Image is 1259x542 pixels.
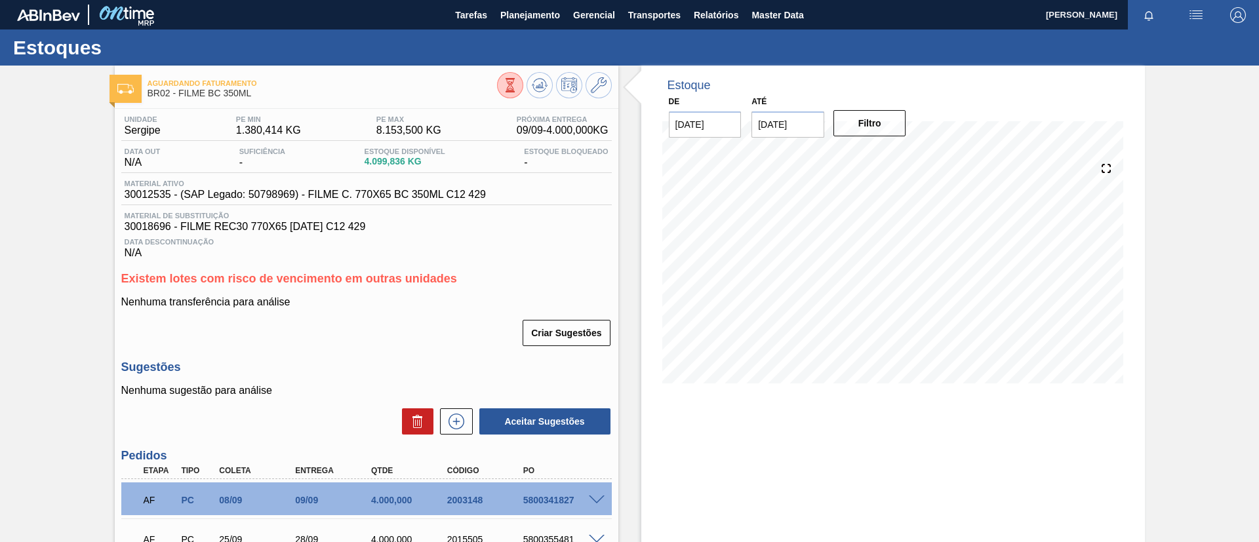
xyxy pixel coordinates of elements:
div: Código [444,466,529,475]
img: TNhmsLtSVTkK8tSr43FrP2fwEKptu5GPRR3wAAAABJRU5ErkJggg== [17,9,80,21]
button: Criar Sugestões [523,320,610,346]
span: Master Data [751,7,803,23]
div: Qtde [368,466,453,475]
span: Existem lotes com risco de vencimento em outras unidades [121,272,457,285]
div: Aceitar Sugestões [473,407,612,436]
h1: Estoques [13,40,246,55]
div: - [236,147,289,168]
button: Filtro [833,110,906,136]
span: PE MIN [236,115,301,123]
h3: Pedidos [121,449,612,463]
div: 2003148 [444,495,529,505]
p: Nenhuma sugestão para análise [121,385,612,397]
div: Tipo [178,466,217,475]
div: Aguardando Faturamento [140,486,180,514]
span: BR02 - FILME BC 350ML [148,88,497,98]
span: Relatórios [694,7,738,23]
span: Material de Substituição [125,212,609,220]
input: dd/mm/yyyy [669,111,742,138]
div: 08/09/2025 [216,495,301,505]
div: Estoque [668,79,711,92]
div: Pedido de Compra [178,495,217,505]
div: 09/09/2025 [292,495,377,505]
span: Aguardando Faturamento [148,79,497,87]
span: Data out [125,147,161,155]
button: Programar Estoque [556,72,582,98]
img: Logout [1230,7,1246,23]
p: AF [144,495,176,505]
span: Gerencial [573,7,615,23]
button: Ir ao Master Data / Geral [586,72,612,98]
div: Criar Sugestões [524,319,611,347]
span: Transportes [628,7,681,23]
div: N/A [121,147,164,168]
span: Material ativo [125,180,486,187]
div: N/A [121,233,612,259]
div: PO [520,466,605,475]
span: 1.380,414 KG [236,125,301,136]
span: 30012535 - (SAP Legado: 50798969) - FILME C. 770X65 BC 350ML C12 429 [125,189,486,201]
button: Atualizar Gráfico [527,72,553,98]
p: Nenhuma transferência para análise [121,296,612,308]
div: Excluir Sugestões [395,408,433,435]
span: Unidade [125,115,161,123]
span: Planejamento [500,7,560,23]
button: Notificações [1128,6,1170,24]
span: 09/09 - 4.000,000 KG [517,125,609,136]
span: Sergipe [125,125,161,136]
div: Etapa [140,466,180,475]
span: Estoque Bloqueado [524,147,608,155]
input: dd/mm/yyyy [751,111,824,138]
button: Aceitar Sugestões [479,408,610,435]
div: 5800341827 [520,495,605,505]
div: 4.000,000 [368,495,453,505]
img: Ícone [117,84,134,94]
span: 30018696 - FILME REC30 770X65 [DATE] C12 429 [125,221,609,233]
button: Visão Geral dos Estoques [497,72,523,98]
span: Próxima Entrega [517,115,609,123]
div: Entrega [292,466,377,475]
span: Suficiência [239,147,285,155]
img: userActions [1188,7,1204,23]
span: Estoque Disponível [365,147,445,155]
div: Nova sugestão [433,408,473,435]
span: Tarefas [455,7,487,23]
span: PE MAX [376,115,441,123]
label: De [669,97,680,106]
div: Coleta [216,466,301,475]
span: Data Descontinuação [125,238,609,246]
span: 4.099,836 KG [365,157,445,166]
label: Até [751,97,767,106]
h3: Sugestões [121,360,612,374]
span: 8.153,500 KG [376,125,441,136]
div: - [521,147,611,168]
